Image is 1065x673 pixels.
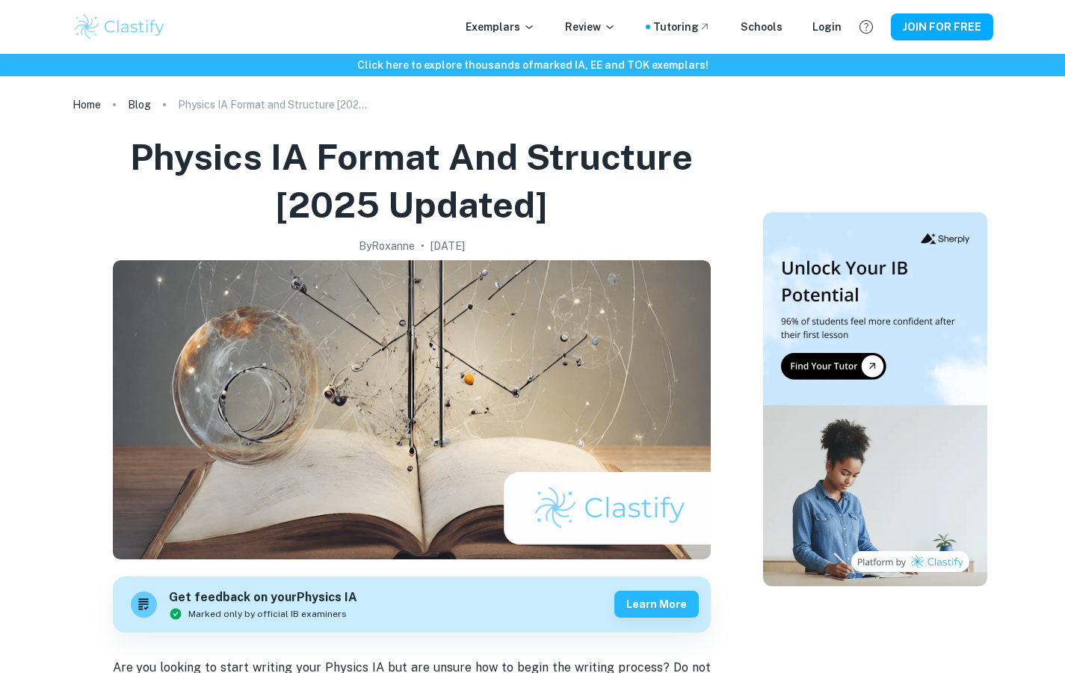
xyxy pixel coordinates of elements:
[188,607,347,621] span: Marked only by official IB examiners
[891,13,993,40] button: JOIN FOR FREE
[3,57,1062,73] h6: Click here to explore thousands of marked IA, EE and TOK exemplars !
[653,19,711,35] a: Tutoring
[812,19,842,35] a: Login
[72,12,167,42] img: Clastify logo
[466,19,535,35] p: Exemplars
[359,238,415,254] h2: By Roxanne
[853,14,879,40] button: Help and Feedback
[565,19,616,35] p: Review
[72,94,101,115] a: Home
[741,19,782,35] a: Schools
[78,133,745,229] h1: Physics IA Format and Structure [2025 updated]
[113,577,711,633] a: Get feedback on yourPhysics IAMarked only by official IB examinersLearn more
[128,94,151,115] a: Blog
[763,212,987,586] img: Thumbnail
[169,589,357,607] h6: Get feedback on your Physics IA
[614,591,699,618] button: Learn more
[178,96,372,113] p: Physics IA Format and Structure [2025 updated]
[421,238,425,254] p: •
[430,238,465,254] h2: [DATE]
[113,260,711,559] img: Physics IA Format and Structure [2025 updated] cover image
